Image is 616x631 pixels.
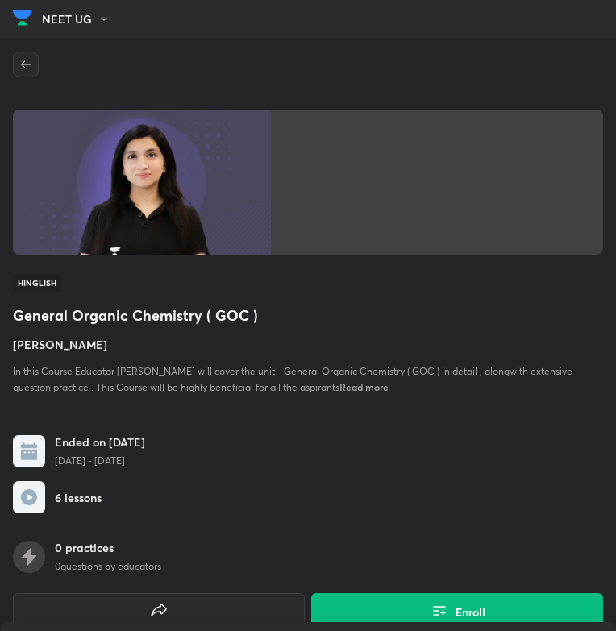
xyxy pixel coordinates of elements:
h6: 6 lessons [55,489,102,506]
span: Read more [339,380,389,393]
p: 0 questions by educators [55,559,161,574]
p: [DATE] - [DATE] [55,454,145,468]
span: Hinglish [13,274,61,292]
button: NEET UG [42,7,119,31]
h6: Ended on [DATE] [55,434,145,450]
h1: General Organic Chemistry ( GOC ) [13,305,603,326]
h4: [PERSON_NAME] [13,336,603,353]
h6: 0 practices [55,539,161,556]
a: Company Logo [13,6,32,34]
span: In this Course Educator [PERSON_NAME] will cover the unit - General Organic Chemistry ( GOC ) in ... [13,365,572,393]
img: Company Logo [13,6,32,30]
img: Thumbnail [13,110,271,255]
